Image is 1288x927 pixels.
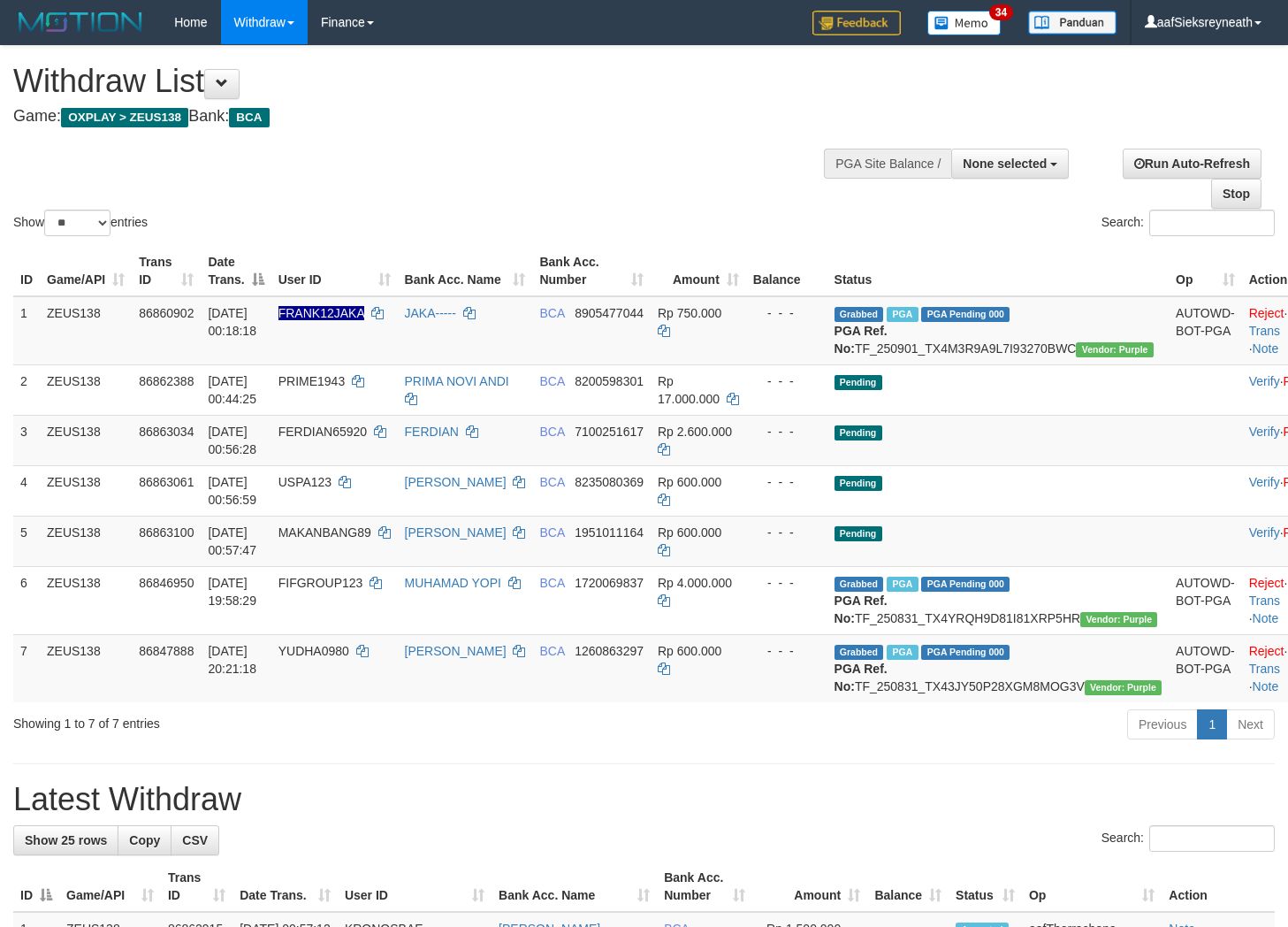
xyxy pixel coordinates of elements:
[40,364,132,415] td: ZEUS138
[25,833,107,847] span: Show 25 rows
[139,306,194,320] span: 86860902
[1149,210,1275,236] input: Search:
[13,634,40,702] td: 7
[1253,611,1279,625] a: Note
[139,475,194,489] span: 86863061
[575,644,644,658] span: Copy 1260863297 to clipboard
[575,374,644,388] span: Copy 8200598301 to clipboard
[13,108,841,126] h4: Game: Bank:
[835,645,884,660] span: Grabbed
[405,644,507,658] a: [PERSON_NAME]
[1101,825,1275,852] label: Search:
[278,644,349,658] span: YUDHA0980
[1211,179,1261,209] a: Stop
[59,862,161,912] th: Game/API: activate to sort column ascending
[539,525,564,540] span: BCA
[1197,709,1227,739] a: 1
[1169,296,1242,365] td: AUTOWD-BOT-PGA
[746,246,827,296] th: Balance
[13,825,118,855] a: Show 25 rows
[338,862,492,912] th: User ID: activate to sort column ascending
[129,833,160,847] span: Copy
[1249,576,1284,590] a: Reject
[835,307,884,322] span: Grabbed
[835,324,888,356] b: PGA Ref. No:
[827,566,1170,634] td: TF_250831_TX4YRQH9D81I81XRP5HR
[1249,374,1280,388] a: Verify
[1149,825,1275,852] input: Search:
[405,475,507,489] a: [PERSON_NAME]
[118,825,171,855] a: Copy
[13,708,523,732] div: Showing 1 to 7 of 7 entries
[1169,634,1242,702] td: AUTOWD-BOT-PGA
[40,634,132,702] td: ZEUS138
[658,374,720,406] span: Rp 17.000.000
[951,149,1069,179] button: None selected
[824,149,951,179] div: PGA Site Balance /
[827,634,1170,702] td: TF_250831_TX43JY50P28XGM8MOG3V
[1253,341,1279,356] a: Note
[398,246,533,296] th: Bank Acc. Name: activate to sort column ascending
[13,364,40,415] td: 2
[658,306,721,320] span: Rp 750.000
[139,425,194,439] span: 86863034
[139,374,194,388] span: 86862388
[13,296,40,365] td: 1
[13,465,40,516] td: 4
[657,862,752,912] th: Bank Acc. Number: activate to sort column ascending
[278,525,371,540] span: MAKANBANG89
[1162,862,1275,912] th: Action
[658,644,721,658] span: Rp 600.000
[208,425,256,456] span: [DATE] 00:56:28
[405,425,459,439] a: FERDIAN
[1127,709,1198,739] a: Previous
[13,566,40,634] td: 6
[1226,709,1275,739] a: Next
[1253,679,1279,693] a: Note
[1249,644,1284,658] a: Reject
[1028,11,1117,34] img: panduan.png
[132,246,201,296] th: Trans ID: activate to sort column ascending
[1169,566,1242,634] td: AUTOWD-BOT-PGA
[539,374,564,388] span: BCA
[1249,425,1280,439] a: Verify
[658,425,732,439] span: Rp 2.600.000
[812,11,901,35] img: Feedback.jpg
[539,425,564,439] span: BCA
[753,642,820,660] div: - - -
[1169,246,1242,296] th: Op: activate to sort column ascending
[40,415,132,465] td: ZEUS138
[921,307,1010,322] span: PGA Pending
[171,825,219,855] a: CSV
[835,375,882,390] span: Pending
[13,415,40,465] td: 3
[405,525,507,540] a: [PERSON_NAME]
[44,210,111,236] select: Showentries
[208,374,256,406] span: [DATE] 00:44:25
[1123,149,1261,179] a: Run Auto-Refresh
[201,246,271,296] th: Date Trans.: activate to sort column descending
[405,306,456,320] a: JAKA-----
[182,833,208,847] span: CSV
[40,465,132,516] td: ZEUS138
[61,108,188,127] span: OXPLAY > ZEUS138
[1249,306,1284,320] a: Reject
[539,644,564,658] span: BCA
[208,475,256,507] span: [DATE] 00:56:59
[927,11,1002,35] img: Button%20Memo.svg
[752,862,867,912] th: Amount: activate to sort column ascending
[278,475,332,489] span: USPA123
[13,246,40,296] th: ID
[921,577,1010,592] span: PGA Pending
[13,64,841,99] h1: Withdraw List
[1249,525,1280,540] a: Verify
[232,862,338,912] th: Date Trans.: activate to sort column ascending
[753,574,820,592] div: - - -
[405,576,501,590] a: MUHAMAD YOPI
[40,516,132,566] td: ZEUS138
[753,473,820,491] div: - - -
[835,594,888,625] b: PGA Ref. No:
[575,425,644,439] span: Copy 7100251617 to clipboard
[753,423,820,441] div: - - -
[278,576,363,590] span: FIFGROUP123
